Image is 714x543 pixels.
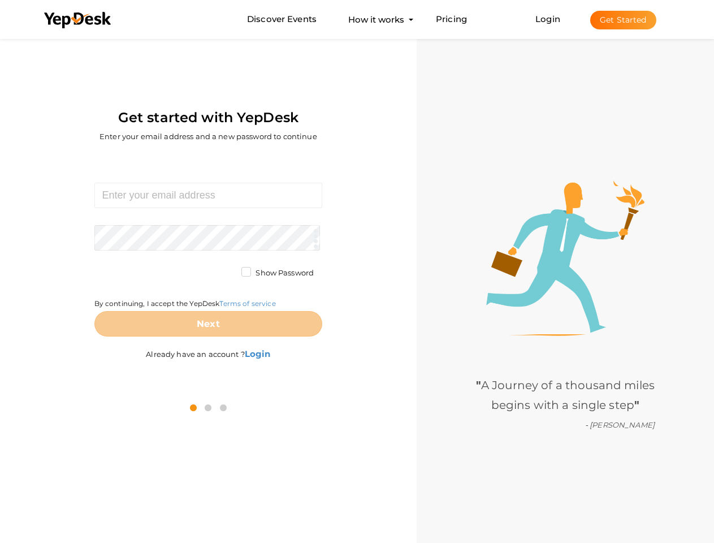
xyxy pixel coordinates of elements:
[94,311,323,337] button: Next
[247,9,317,30] a: Discover Events
[219,299,275,308] a: Terms of service
[245,348,271,359] b: Login
[585,420,655,429] i: - [PERSON_NAME]
[345,9,408,30] button: How it works
[94,299,276,308] label: By continuing, I accept the YepDesk
[436,9,467,30] a: Pricing
[94,183,323,208] input: Enter your email address
[535,14,560,24] a: Login
[476,378,655,412] span: A Journey of a thousand miles begins with a single step
[634,398,639,412] b: "
[99,131,317,142] label: Enter your email address and a new password to continue
[476,378,481,392] b: "
[590,11,656,29] button: Get Started
[486,180,644,337] img: step1-illustration.png
[146,337,270,360] label: Already have an account ?
[241,268,314,279] label: Show Password
[118,107,298,128] label: Get started with YepDesk
[197,318,220,329] b: Next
